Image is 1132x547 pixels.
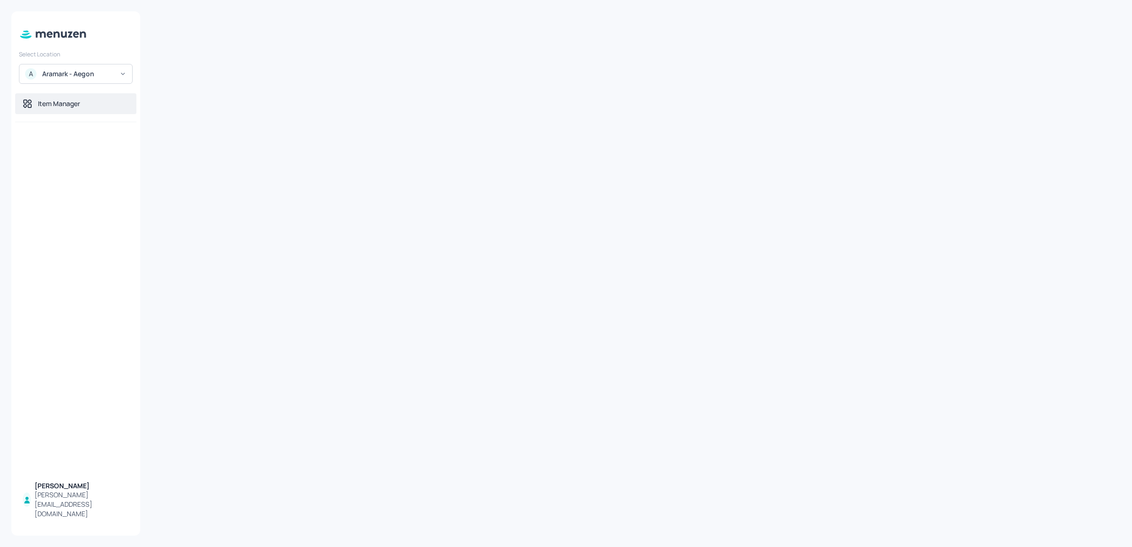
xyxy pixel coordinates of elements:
[38,99,80,108] div: Item Manager
[35,490,129,519] div: [PERSON_NAME][EMAIL_ADDRESS][DOMAIN_NAME]
[19,50,133,58] div: Select Location
[25,68,36,80] div: A
[35,481,129,491] div: [PERSON_NAME]
[42,69,114,79] div: Aramark - Aegon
